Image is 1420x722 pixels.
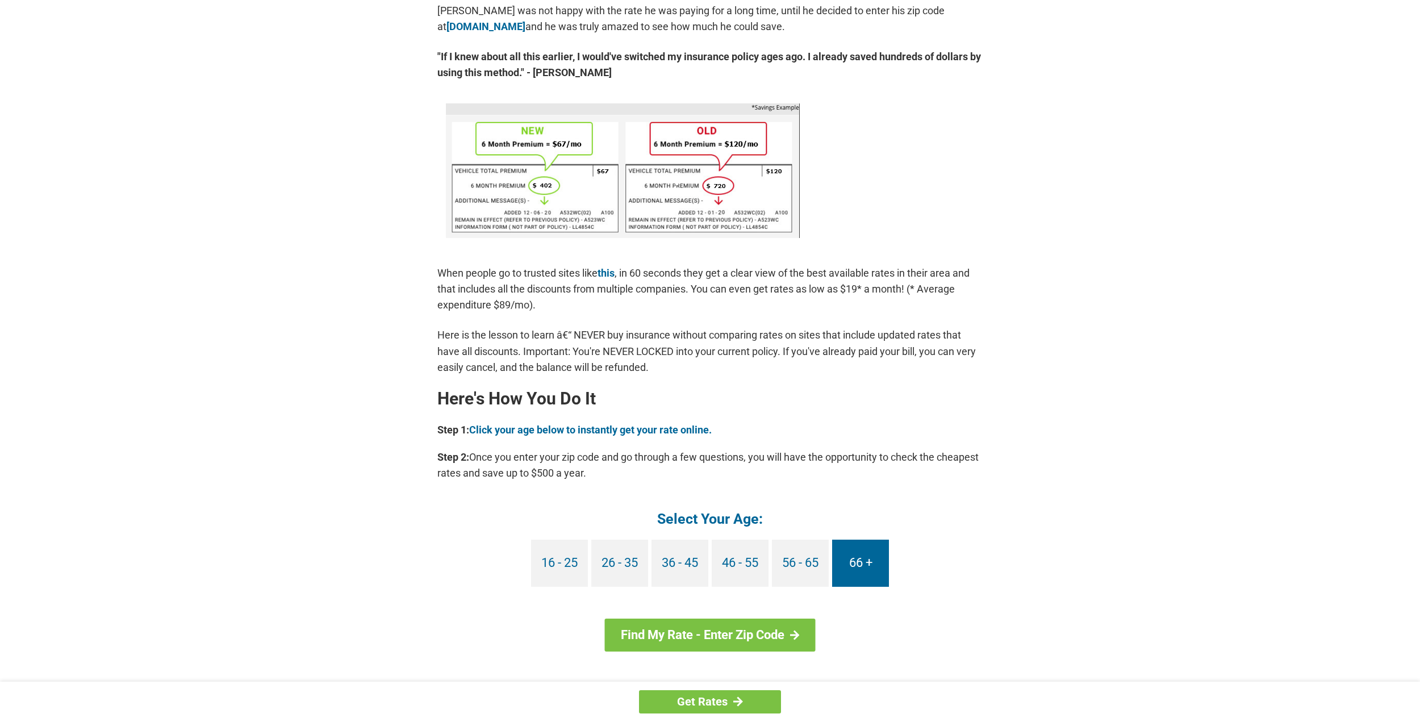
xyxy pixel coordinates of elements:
[437,265,983,313] p: When people go to trusted sites like , in 60 seconds they get a clear view of the best available ...
[712,540,769,587] a: 46 - 55
[446,103,800,238] img: savings
[437,424,469,436] b: Step 1:
[531,540,588,587] a: 16 - 25
[437,327,983,375] p: Here is the lesson to learn â€“ NEVER buy insurance without comparing rates on sites that include...
[639,690,781,713] a: Get Rates
[437,449,983,481] p: Once you enter your zip code and go through a few questions, you will have the opportunity to che...
[437,451,469,463] b: Step 2:
[651,540,708,587] a: 36 - 45
[591,540,648,587] a: 26 - 35
[437,3,983,35] p: [PERSON_NAME] was not happy with the rate he was paying for a long time, until he decided to ente...
[605,619,816,652] a: Find My Rate - Enter Zip Code
[437,510,983,528] h4: Select Your Age:
[437,390,983,408] h2: Here's How You Do It
[437,49,983,81] strong: "If I knew about all this earlier, I would've switched my insurance policy ages ago. I already sa...
[832,540,889,587] a: 66 +
[469,424,712,436] a: Click your age below to instantly get your rate online.
[598,267,615,279] a: this
[772,540,829,587] a: 56 - 65
[446,20,525,32] a: [DOMAIN_NAME]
